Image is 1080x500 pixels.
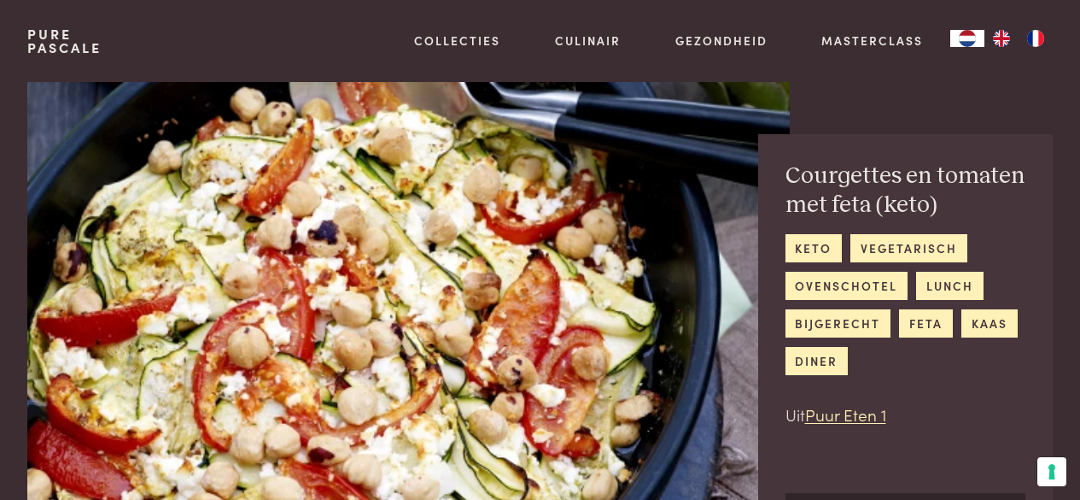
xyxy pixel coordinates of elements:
a: Puur Eten 1 [805,403,886,426]
a: Masterclass [821,32,923,50]
aside: Language selected: Nederlands [950,30,1053,47]
button: Uw voorkeuren voor toestemming voor trackingtechnologieën [1037,457,1066,486]
div: Language [950,30,984,47]
a: bijgerecht [785,309,890,338]
a: kaas [961,309,1017,338]
a: lunch [916,272,983,300]
a: Gezondheid [675,32,768,50]
a: NL [950,30,984,47]
a: FR [1019,30,1053,47]
a: feta [899,309,952,338]
ul: Language list [984,30,1053,47]
a: Culinair [555,32,621,50]
a: EN [984,30,1019,47]
a: PurePascale [27,27,102,55]
p: Uit [785,403,1026,427]
a: ovenschotel [785,272,908,300]
a: keto [785,234,842,262]
a: diner [785,347,848,375]
h2: Courgettes en tomaten met feta (keto) [785,162,1026,221]
a: vegetarisch [850,234,966,262]
a: Collecties [414,32,500,50]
